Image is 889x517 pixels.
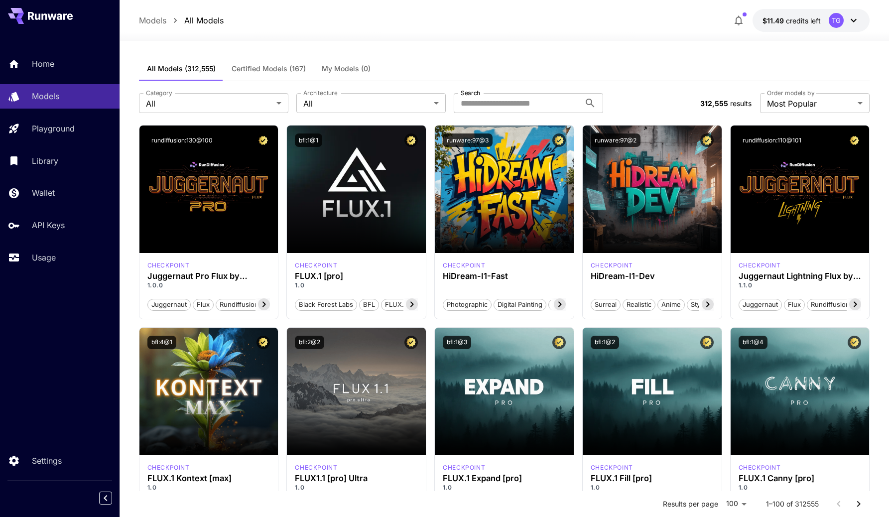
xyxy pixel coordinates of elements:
span: results [730,99,752,108]
h3: FLUX.1 [pro] [295,271,418,281]
button: FLUX.1 [pro] [381,298,427,311]
span: Surreal [591,300,620,310]
p: Home [32,58,54,70]
label: Architecture [303,89,337,97]
div: fluxpro [295,261,337,270]
div: FLUX.1 Canny [pro] [739,474,862,483]
div: HiDream Fast [443,261,485,270]
p: 1.0 [591,483,714,492]
button: Certified Model – Vetted for best performance and includes a commercial license. [552,336,566,349]
button: Digital Painting [494,298,546,311]
p: 1.0.0 [147,281,270,290]
p: Library [32,155,58,167]
button: Surreal [591,298,621,311]
label: Category [146,89,172,97]
span: Digital Painting [494,300,546,310]
div: FLUX.1 Kontext [max] [147,463,190,472]
button: Certified Model – Vetted for best performance and includes a commercial license. [256,133,270,147]
button: rundiffusion:110@101 [739,133,805,147]
button: Certified Model – Vetted for best performance and includes a commercial license. [404,336,418,349]
button: $11.4853TG [753,9,870,32]
p: Settings [32,455,62,467]
a: All Models [184,14,224,26]
div: Collapse sidebar [107,489,120,507]
button: bfl:4@1 [147,336,176,349]
p: Results per page [663,499,718,509]
div: TG [829,13,844,28]
div: fluxpro [443,463,485,472]
nav: breadcrumb [139,14,224,26]
div: 100 [722,497,750,511]
p: checkpoint [443,463,485,472]
div: FLUX1.1 [pro] Ultra [295,474,418,483]
div: HiDream Dev [591,261,633,270]
span: All Models (312,555) [147,64,216,73]
p: 1.0 [147,483,270,492]
button: runware:97@2 [591,133,640,147]
button: Certified Model – Vetted for best performance and includes a commercial license. [404,133,418,147]
button: Certified Model – Vetted for best performance and includes a commercial license. [700,336,714,349]
div: FLUX.1 Expand [pro] [443,474,566,483]
div: FLUX.1 D [147,261,190,270]
button: Photographic [443,298,492,311]
span: All [146,98,272,110]
button: Certified Model – Vetted for best performance and includes a commercial license. [552,133,566,147]
button: BFL [359,298,379,311]
p: Wallet [32,187,55,199]
button: Certified Model – Vetted for best performance and includes a commercial license. [256,336,270,349]
p: checkpoint [739,261,781,270]
button: bfl:2@2 [295,336,324,349]
button: Black Forest Labs [295,298,357,311]
span: juggernaut [148,300,190,310]
span: credits left [786,16,821,25]
p: checkpoint [295,261,337,270]
span: Stylized [687,300,718,310]
p: checkpoint [591,463,633,472]
span: FLUX.1 [pro] [381,300,427,310]
button: bfl:1@3 [443,336,471,349]
div: fluxpro [591,463,633,472]
span: flux [784,300,804,310]
button: bfl:1@1 [295,133,322,147]
button: rundiffusion [216,298,262,311]
p: Usage [32,252,56,263]
span: juggernaut [739,300,781,310]
button: Realistic [623,298,655,311]
p: 1.0 [295,483,418,492]
p: 1.0 [443,483,566,492]
button: bfl:1@4 [739,336,767,349]
p: checkpoint [739,463,781,472]
button: Anime [657,298,685,311]
h3: Juggernaut Lightning Flux by RunDiffusion [739,271,862,281]
span: All [303,98,430,110]
div: fluxultra [295,463,337,472]
span: Most Popular [767,98,854,110]
button: bfl:1@2 [591,336,619,349]
div: $11.4853 [762,15,821,26]
p: Models [32,90,59,102]
span: 312,555 [700,99,728,108]
button: Certified Model – Vetted for best performance and includes a commercial license. [848,336,861,349]
h3: FLUX.1 Kontext [max] [147,474,270,483]
p: checkpoint [295,463,337,472]
button: Stylized [687,298,719,311]
div: FLUX.1 D [739,261,781,270]
p: API Keys [32,219,65,231]
h3: Juggernaut Pro Flux by RunDiffusion [147,271,270,281]
a: Models [139,14,166,26]
button: runware:97@3 [443,133,493,147]
button: rundiffusion [807,298,854,311]
span: BFL [360,300,379,310]
h3: HiDream-I1-Fast [443,271,566,281]
button: Certified Model – Vetted for best performance and includes a commercial license. [700,133,714,147]
p: checkpoint [443,261,485,270]
span: Certified Models (167) [232,64,306,73]
div: HiDream-I1-Dev [591,271,714,281]
span: Realistic [623,300,655,310]
p: 1.1.0 [739,281,862,290]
